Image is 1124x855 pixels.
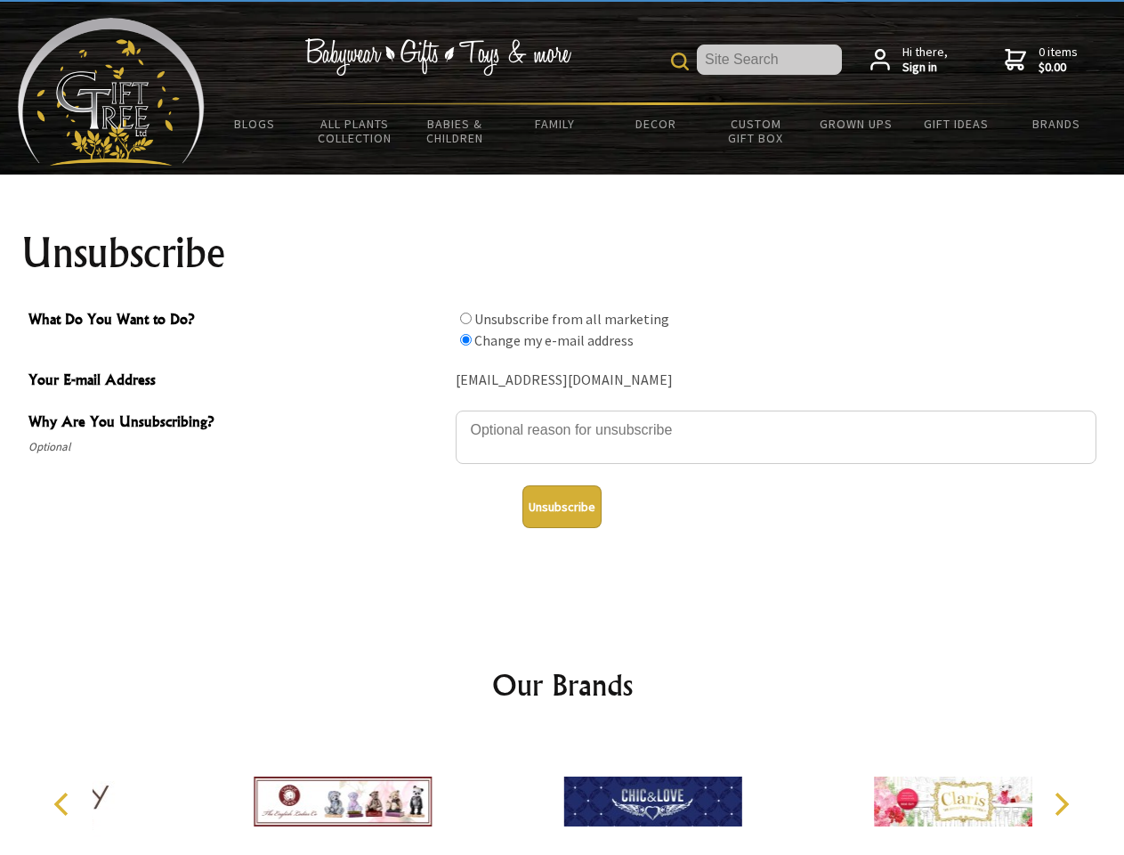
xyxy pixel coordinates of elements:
label: Change my e-mail address [474,331,634,349]
input: What Do You Want to Do? [460,313,472,324]
a: All Plants Collection [305,105,406,157]
span: 0 items [1039,44,1078,76]
a: Family [505,105,606,142]
span: Hi there, [902,45,948,76]
a: Hi there,Sign in [870,45,948,76]
label: Unsubscribe from all marketing [474,310,669,328]
a: Custom Gift Box [706,105,806,157]
button: Previous [44,785,84,824]
span: What Do You Want to Do? [28,308,447,334]
a: 0 items$0.00 [1005,45,1078,76]
img: product search [671,53,689,70]
button: Next [1041,785,1080,824]
span: Your E-mail Address [28,369,447,395]
a: Babies & Children [405,105,505,157]
div: [EMAIL_ADDRESS][DOMAIN_NAME] [456,367,1096,395]
input: What Do You Want to Do? [460,334,472,346]
span: Optional [28,436,447,458]
a: Brands [1007,105,1107,142]
textarea: Why Are You Unsubscribing? [456,411,1096,464]
strong: $0.00 [1039,60,1078,76]
img: Babywear - Gifts - Toys & more [304,38,571,76]
strong: Sign in [902,60,948,76]
input: Site Search [697,45,842,75]
img: Babyware - Gifts - Toys and more... [18,18,205,166]
button: Unsubscribe [522,485,602,528]
a: Grown Ups [805,105,906,142]
a: Decor [605,105,706,142]
a: Gift Ideas [906,105,1007,142]
a: BLOGS [205,105,305,142]
h1: Unsubscribe [21,232,1104,274]
span: Why Are You Unsubscribing? [28,411,447,436]
h2: Our Brands [36,664,1089,706]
